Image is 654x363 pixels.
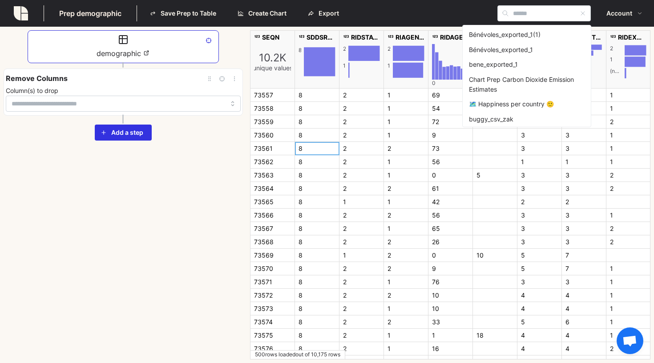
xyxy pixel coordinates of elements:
div: 2 [339,169,384,182]
button: Export [302,5,347,21]
div: 3 [517,209,562,222]
div: 3 [517,129,562,142]
div: 56 [428,155,473,169]
div: Bénévoles_exported_1(1) [464,27,589,42]
div: 61 [428,182,473,195]
div: 2 [339,115,384,129]
div: 1 [606,102,651,115]
p: demographic [32,34,215,59]
div: 73561 [250,142,295,155]
div: SDDSRVYR [299,31,335,44]
div: 8 [299,47,301,76]
div: 73570 [250,262,295,275]
div: 3 [562,222,606,235]
div: 1 [606,315,651,329]
div: 2 [339,329,384,342]
div: 3 [517,169,562,182]
div: 1 [606,129,651,142]
div: 3 [517,275,562,289]
div: 2 [339,129,384,142]
div: 8 [295,195,339,209]
div: 4 [517,329,562,342]
div: 5 [517,249,562,262]
div: 2 [562,195,606,209]
button: Remove Columns [6,73,203,85]
div: 4 [562,329,606,342]
div: 9 [428,129,473,142]
div: 8 [295,102,339,115]
div: 8 [295,315,339,329]
div: 0 [428,249,473,262]
div: 5 [517,262,562,275]
div: 1 [384,329,428,342]
div: 54 [428,102,473,115]
div: 73559 [250,115,295,129]
div: 5 [517,315,562,329]
div: (not set) [610,68,622,78]
div: 3 [562,142,606,155]
div: 7 [562,249,606,262]
div: 1 [384,302,428,315]
div: 2 [343,46,346,61]
div: 10 [473,249,517,262]
div: 10.2K [252,52,292,65]
div: 2 [384,182,428,195]
div: 8 [295,329,339,342]
div: 1 [428,329,473,342]
div: 8 [295,289,339,302]
div: 3 [517,142,562,155]
span: Prep demographic [51,8,129,19]
div: 2 [339,342,384,355]
label: Column(s) to drop [6,86,58,96]
span: Create Chart [248,6,287,21]
div: Bénévoles_exported_1 [464,42,589,57]
div: 1 [606,329,651,342]
div: 1 [517,155,562,169]
div: 1 [384,342,428,355]
div: 2 [606,115,651,129]
div: 8 [295,262,339,275]
span: Account [606,6,632,21]
div: 1 [384,169,428,182]
div: 0 [432,80,436,86]
div: 1 [384,115,428,129]
div: 4 [562,302,606,315]
div: 3 [562,129,606,142]
div: 73 [428,142,473,155]
div: 1 [384,129,428,142]
div: 69 [428,89,473,102]
div: 1 [384,275,428,289]
div: RIDSTATR [343,31,380,44]
div: 2 [339,209,384,222]
div: 1 [606,155,651,169]
div: 73567 [250,222,295,235]
div: 1 [384,155,428,169]
div: 2 [384,262,428,275]
div: 2 [339,155,384,169]
div: 2 [339,142,384,155]
div: 8 [295,169,339,182]
div: 8 [295,235,339,249]
div: 73575 [250,329,295,342]
div: 8 [295,182,339,195]
div: 1 [384,102,428,115]
div: 8 [295,129,339,142]
div: 2 [606,342,651,355]
div: 73560 [250,129,295,142]
div: 1 [606,302,651,315]
div: 73574 [250,315,295,329]
div: 2 [339,289,384,302]
div: 10 [428,289,473,302]
div: 65 [428,222,473,235]
div: 3 [562,235,606,249]
div: 1 [388,63,390,78]
button: Add a step [95,125,152,141]
button: Save Prep to Table [144,5,225,21]
div: 4 [517,289,562,302]
div: 73558 [250,102,295,115]
div: 1 [384,89,428,102]
div: 16 [428,342,473,355]
div: 1 [339,195,384,209]
div: 56 [428,209,473,222]
div: SEQN [254,31,291,44]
